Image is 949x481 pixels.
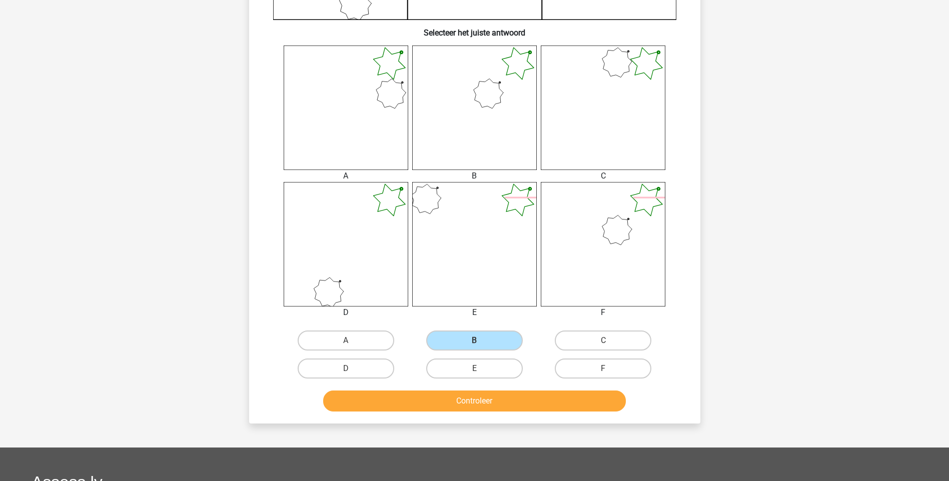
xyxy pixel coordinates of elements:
[276,306,416,318] div: D
[533,170,673,182] div: C
[276,170,416,182] div: A
[265,20,684,37] h6: Selecteer het juiste antwoord
[298,330,394,350] label: A
[405,306,544,318] div: E
[405,170,544,182] div: B
[555,358,651,378] label: F
[533,306,673,318] div: F
[298,358,394,378] label: D
[555,330,651,350] label: C
[426,358,523,378] label: E
[323,390,626,411] button: Controleer
[426,330,523,350] label: B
